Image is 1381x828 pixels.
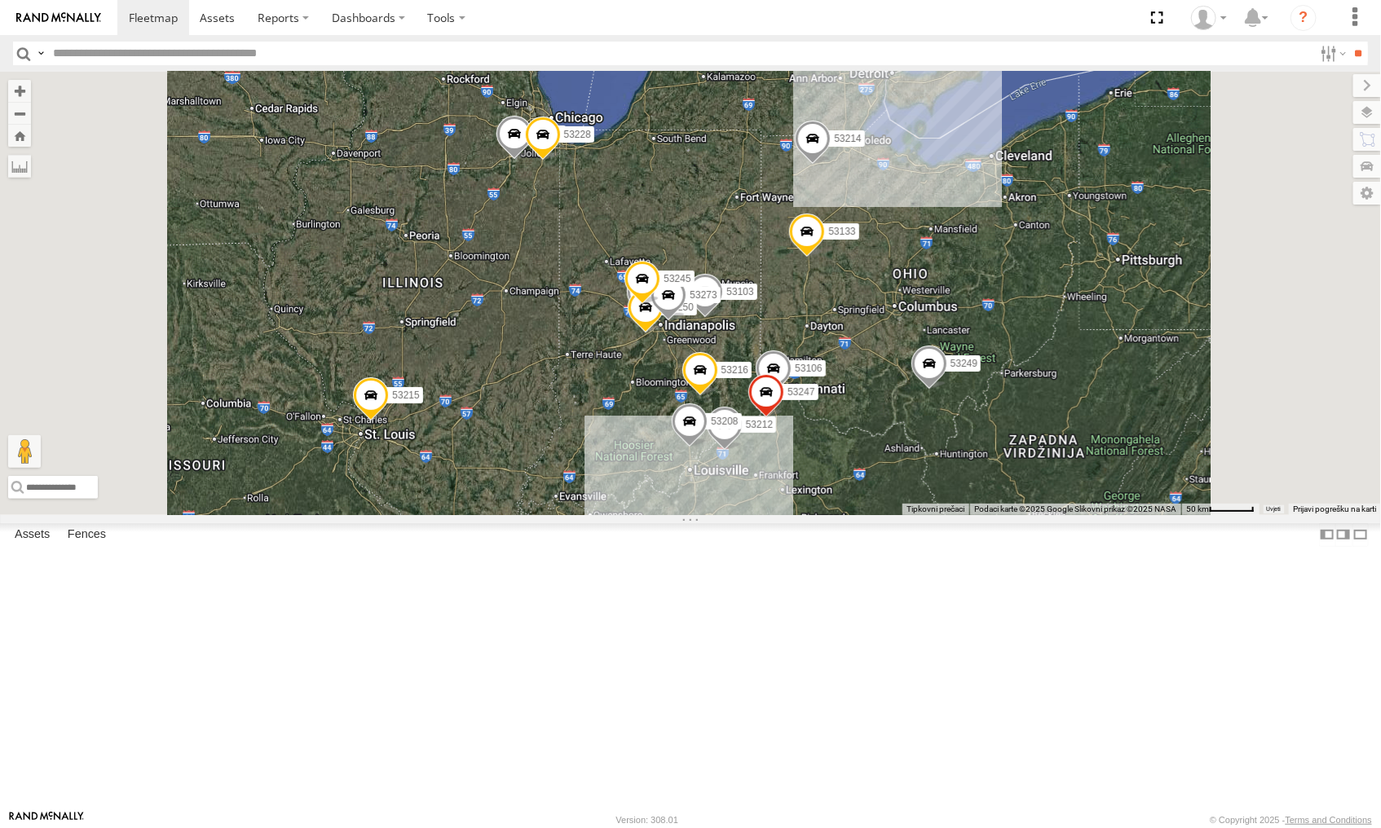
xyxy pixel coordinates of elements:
[690,289,717,301] span: 53273
[1335,523,1352,547] label: Dock Summary Table to the Right
[726,286,753,297] span: 53103
[392,390,419,401] span: 53215
[711,416,738,427] span: 53208
[1181,504,1260,515] button: Mjerilo karte: 50 km naprema 52 piksela
[721,364,748,376] span: 53216
[34,42,47,65] label: Search Query
[1286,815,1372,825] a: Terms and Conditions
[1267,505,1281,512] a: Uvjeti (otvara se u novoj kartici)
[746,419,773,430] span: 53212
[1352,523,1369,547] label: Hide Summary Table
[8,80,31,102] button: Zoom in
[8,155,31,178] label: Measure
[951,358,977,369] span: 53249
[974,504,1176,513] span: Podaci karte ©2025 Google Slikovni prikaz ©2025 NASA
[1185,6,1233,30] div: Miky Transport
[8,435,41,468] button: Povucite Pegmana na kartu da biste otvorili Street View
[1210,815,1372,825] div: © Copyright 2025 -
[788,386,814,398] span: 53247
[1186,504,1209,513] span: 50 km
[664,273,690,284] span: 53245
[8,125,31,147] button: Zoom Home
[564,129,591,140] span: 53228
[8,102,31,125] button: Zoom out
[667,302,694,313] span: 53250
[60,524,114,547] label: Fences
[1319,523,1335,547] label: Dock Summary Table to the Left
[16,12,101,24] img: rand-logo.svg
[907,504,964,515] button: Tipkovni prečaci
[1353,182,1381,205] label: Map Settings
[834,133,861,144] span: 53214
[9,812,84,828] a: Visit our Website
[616,815,678,825] div: Version: 308.01
[828,226,855,237] span: 53133
[7,524,58,547] label: Assets
[795,363,822,374] span: 53106
[1314,42,1349,65] label: Search Filter Options
[1293,504,1376,513] a: Prijavi pogrešku na karti
[1291,5,1317,31] i: ?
